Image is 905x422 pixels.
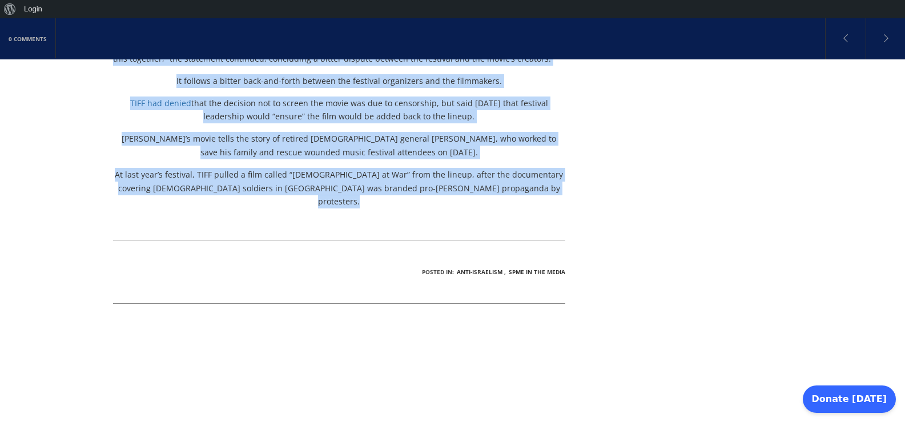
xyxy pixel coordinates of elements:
[509,268,565,276] a: SPME in the Media
[457,268,502,276] a: Anti-Israelism
[113,168,566,208] p: At last year’s festival, TIFF pulled a film called “[DEMOGRAPHIC_DATA] at War” from the lineup, a...
[113,97,566,124] p: that the decision not to screen the movie was due to censorship, but said [DATE] that festival le...
[113,74,566,88] p: It follows a bitter back-and-forth between the festival organizers and the filmmakers.
[130,98,191,108] a: TIFF had denied
[113,132,566,159] p: [PERSON_NAME]’s movie tells the story of retired [DEMOGRAPHIC_DATA] general [PERSON_NAME], who wo...
[422,263,454,280] li: Posted In:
